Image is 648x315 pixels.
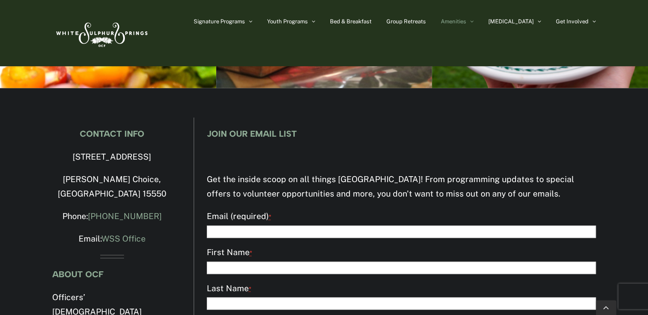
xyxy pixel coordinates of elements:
p: [STREET_ADDRESS] [52,150,172,164]
h4: JOIN OUR EMAIL LIST [207,129,596,138]
h4: CONTACT INFO [52,129,172,138]
abbr: required [250,249,252,256]
label: Last Name [207,281,596,296]
abbr: required [269,213,271,220]
img: White Sulphur Springs Logo [52,13,150,53]
span: Group Retreats [386,19,426,24]
span: Youth Programs [267,19,308,24]
a: [PHONE_NUMBER] [88,211,162,221]
abbr: required [249,285,251,292]
span: [MEDICAL_DATA] [488,19,534,24]
span: Amenities [441,19,466,24]
label: First Name [207,245,596,260]
span: Signature Programs [194,19,245,24]
a: WSS Office [101,234,146,243]
p: [PERSON_NAME] Choice, [GEOGRAPHIC_DATA] 15550 [52,172,172,201]
h4: ABOUT OCF [52,269,172,278]
p: Get the inside scoop on all things [GEOGRAPHIC_DATA]! From programming updates to special offers ... [207,172,596,201]
span: Get Involved [556,19,589,24]
label: Email (required) [207,209,596,224]
span: Bed & Breakfast [330,19,372,24]
p: Email: [52,232,172,246]
p: Phone: [52,209,172,224]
